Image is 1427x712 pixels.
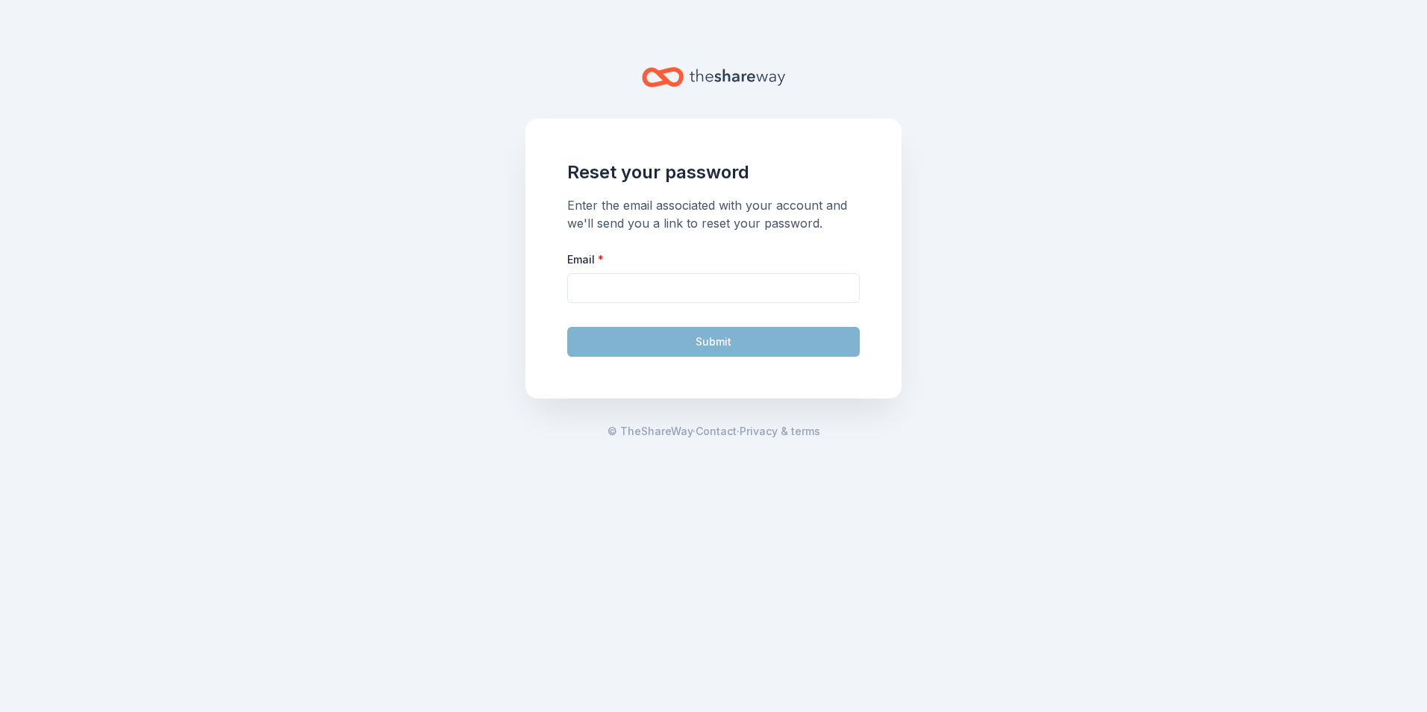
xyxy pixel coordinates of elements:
[608,425,693,437] span: © TheShareWay
[608,422,820,440] span: · ·
[567,252,604,267] label: Email
[567,160,860,184] h1: Reset your password
[642,60,785,95] a: Home
[567,196,860,232] div: Enter the email associated with your account and we'll send you a link to reset your password.
[696,422,737,440] a: Contact
[740,422,820,440] a: Privacy & terms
